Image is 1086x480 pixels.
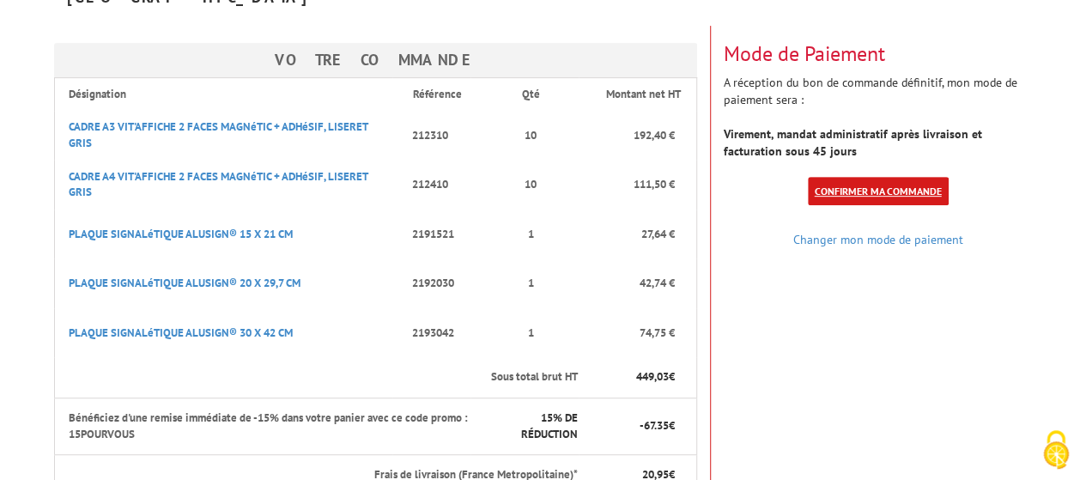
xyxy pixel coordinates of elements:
[1026,422,1086,480] button: Cookies (fenêtre modale)
[54,43,697,77] h3: Votre Commande
[484,128,577,144] p: 10
[540,410,552,425] span: 15
[592,276,674,292] p: 42,74 €
[808,177,949,205] a: Confirmer ma commande
[406,218,469,252] p: 2191521
[69,276,300,290] a: PLAQUE SIGNALéTIQUE ALUSIGN® 20 X 29,7 CM
[592,369,674,386] p: €
[592,325,674,342] p: 74,75 €
[69,325,293,340] a: PLAQUE SIGNALéTIQUE ALUSIGN® 30 X 42 CM
[592,418,674,434] p: - €
[406,119,469,153] p: 212310
[644,418,669,433] span: 67.35
[406,317,469,350] p: 2193042
[69,227,293,241] a: PLAQUE SIGNALéTIQUE ALUSIGN® 15 X 21 CM
[69,87,391,103] p: Désignation
[406,168,469,202] p: 212410
[711,26,1046,230] div: A réception du bon de commande définitif, mon mode de paiement sera :
[69,169,367,200] a: CADRE A4 VIT'AFFICHE 2 FACES MAGNéTIC + ADHéSIF, LISERET GRIS
[406,267,469,301] p: 2192030
[1034,428,1077,471] img: Cookies (fenêtre modale)
[484,227,577,243] p: 1
[636,369,669,384] span: 449,03
[484,87,577,103] p: Qté
[793,232,963,247] a: Changer mon mode de paiement
[54,357,579,398] th: Sous total brut HT
[484,325,577,342] p: 1
[406,87,469,103] p: Référence
[724,43,1033,65] h3: Mode de Paiement
[54,398,470,454] th: Bénéficiez d'une remise immédiate de -15% dans votre panier avec ce code promo : 15POURVOUS
[484,177,577,193] p: 10
[484,276,577,292] p: 1
[592,87,694,103] p: Montant net HT
[69,119,367,150] a: CADRE A3 VIT'AFFICHE 2 FACES MAGNéTIC + ADHéSIF, LISERET GRIS
[592,177,674,193] p: 111,50 €
[484,410,577,442] p: % DE RÉDUCTION
[592,128,674,144] p: 192,40 €
[592,227,674,243] p: 27,64 €
[724,126,982,159] strong: Virement, mandat administratif après livraison et facturation sous 45 jours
